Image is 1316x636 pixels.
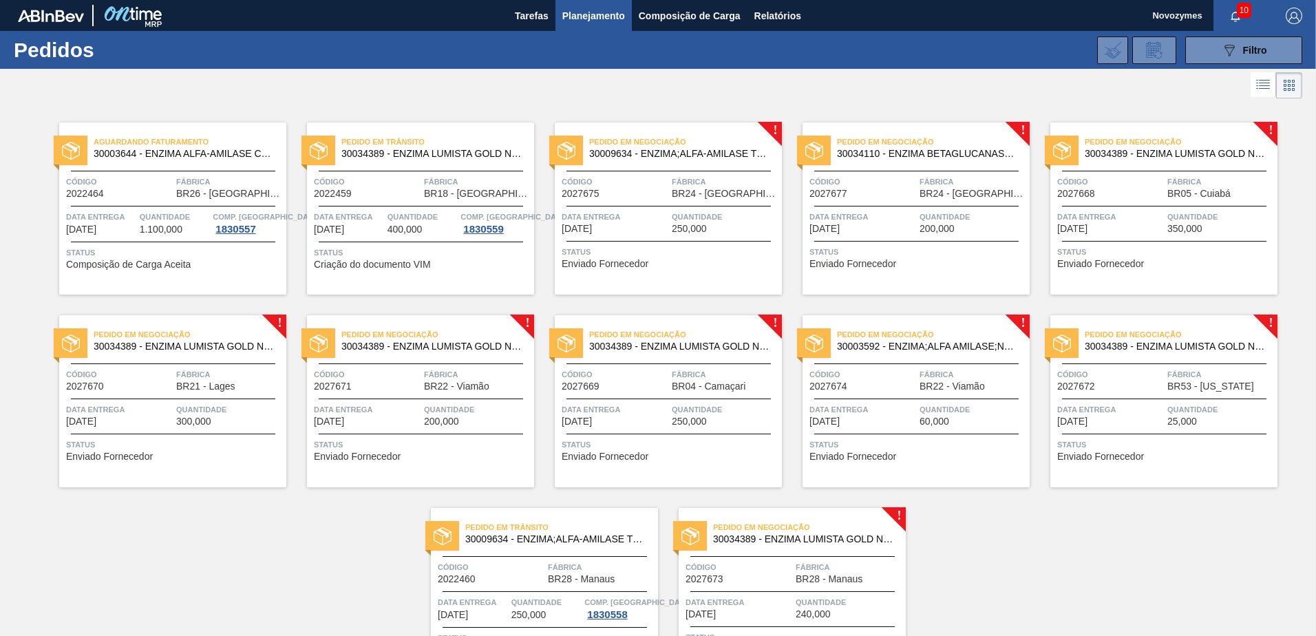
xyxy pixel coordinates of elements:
a: statusAguardando Faturamento30003644 - ENZIMA ALFA-AMILASE CEREMIX FLEX MALTOGECódigo2022464Fábri... [39,123,286,295]
span: Pedido em Negociação [589,135,782,149]
span: Pedido em Trânsito [341,135,534,149]
span: Quantidade [388,210,458,224]
span: Fábrica [920,368,1026,381]
span: Comp. Carga [213,210,319,224]
span: BR26 - Uberlândia [176,189,283,199]
span: 250,000 [672,224,707,234]
span: Quantidade [920,403,1026,416]
span: 30034389 - ENZIMA LUMISTA GOLD NOVONESIS 25KG [1085,149,1266,159]
span: 30034389 - ENZIMA LUMISTA GOLD NOVONESIS 25KG [341,149,523,159]
span: 25/09/2025 [314,416,344,427]
span: 2022464 [66,189,104,199]
span: Quantidade [140,210,210,224]
span: Fábrica [176,368,283,381]
span: Status [66,246,283,259]
span: BR04 - Camaçari [672,381,745,392]
span: 30034389 - ENZIMA LUMISTA GOLD NOVONESIS 25KG [713,534,895,544]
div: Importar Negociações dos Pedidos [1097,36,1128,64]
span: 400,000 [388,224,423,235]
img: status [1053,335,1071,352]
span: 1.100,000 [140,224,182,235]
span: 30034389 - ENZIMA LUMISTA GOLD NOVONESIS 25KG [1085,341,1266,352]
span: Data entrega [314,403,421,416]
span: Data entrega [66,403,173,416]
span: Status [314,438,531,452]
span: 30034389 - ENZIMA LUMISTA GOLD NOVONESIS 25KG [589,341,771,352]
span: Enviado Fornecedor [809,259,896,269]
span: Status [809,245,1026,259]
span: Código [314,175,421,189]
span: Planejamento [562,8,625,24]
span: Enviado Fornecedor [314,452,401,462]
a: Comp. [GEOGRAPHIC_DATA]1830557 [213,210,283,235]
span: 350,000 [1167,224,1202,234]
span: 200,000 [920,224,955,234]
img: status [62,335,80,352]
span: Enviado Fornecedor [562,259,648,269]
span: Fábrica [176,175,283,189]
span: 2027677 [809,189,847,199]
span: 2027669 [562,381,599,392]
span: BR24 - Ponta Grossa [920,189,1026,199]
span: Status [562,438,778,452]
span: Data entrega [562,210,668,224]
span: Criação do documento VIM [314,259,431,270]
img: status [62,142,80,160]
span: Pedido em Negociação [341,328,534,341]
span: BR24 - Ponta Grossa [672,189,778,199]
span: 2027674 [809,381,847,392]
span: Fábrica [1167,175,1274,189]
span: Código [66,175,173,189]
a: !statusPedido em Negociação30009634 - ENZIMA;ALFA-AMILASE TERMOESTÁVEL;TERMAMYCódigo2027675Fábric... [534,123,782,295]
span: 18/09/2025 [314,224,344,235]
a: !statusPedido em Negociação30034389 - ENZIMA LUMISTA GOLD NOVONESIS 25KGCódigo2027668FábricaBR05 ... [1030,123,1277,295]
span: 60,000 [920,416,949,427]
img: status [681,527,699,545]
span: Composição de Carga Aceita [66,259,191,270]
span: Pedido em Negociação [589,328,782,341]
a: !statusPedido em Negociação30003592 - ENZIMA;ALFA AMILASE;NAO TERMOESTAVEL BANCódigo2027674Fábric... [782,315,1030,487]
a: !statusPedido em Negociação30034389 - ENZIMA LUMISTA GOLD NOVONESIS 25KGCódigo2027669FábricaBR04 ... [534,315,782,487]
span: Aguardando Faturamento [94,135,286,149]
div: Solicitação de Revisão de Pedidos [1132,36,1176,64]
span: Código [809,368,916,381]
span: Comp. Carga [584,595,691,609]
span: BR22 - Viamão [424,381,489,392]
span: Data entrega [314,210,384,224]
span: 250,000 [672,416,707,427]
span: 30009634 - ENZIMA;ALFA-AMILASE TERMOESTÁVEL;TERMAMY [589,149,771,159]
span: BR22 - Viamão [920,381,985,392]
span: Pedido em Negociação [837,328,1030,341]
span: Status [1057,438,1274,452]
span: BR21 - Lages [176,381,235,392]
span: Enviado Fornecedor [66,452,153,462]
span: 30034389 - ENZIMA LUMISTA GOLD NOVONESIS 25KG [94,341,275,352]
span: Fábrica [1167,368,1274,381]
a: statusPedido em Trânsito30034389 - ENZIMA LUMISTA GOLD NOVONESIS 25KGCódigo2022459FábricaBR18 - [... [286,123,534,295]
a: !statusPedido em Negociação30034389 - ENZIMA LUMISTA GOLD NOVONESIS 25KGCódigo2027671FábricaBR22 ... [286,315,534,487]
span: Data entrega [438,595,508,609]
span: 2022459 [314,189,352,199]
span: Enviado Fornecedor [1057,259,1144,269]
img: status [1053,142,1071,160]
div: Visão em Lista [1251,72,1276,98]
span: Código [1057,368,1164,381]
span: Status [809,438,1026,452]
span: 300,000 [176,416,211,427]
span: Fábrica [672,175,778,189]
span: Código [686,560,792,574]
span: 2027675 [562,189,599,199]
span: Quantidade [1167,210,1274,224]
span: Fábrica [920,175,1026,189]
span: Código [562,175,668,189]
h1: Pedidos [14,42,220,58]
img: status [310,335,328,352]
span: Data entrega [66,210,136,224]
span: 25/10/2025 [686,609,716,619]
span: Quantidade [796,595,902,609]
span: Status [562,245,778,259]
img: status [310,142,328,160]
span: Enviado Fornecedor [562,452,648,462]
span: 30009634 - ENZIMA;ALFA-AMILASE TERMOESTÁVEL;TERMAMY [465,534,647,544]
span: Código [809,175,916,189]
